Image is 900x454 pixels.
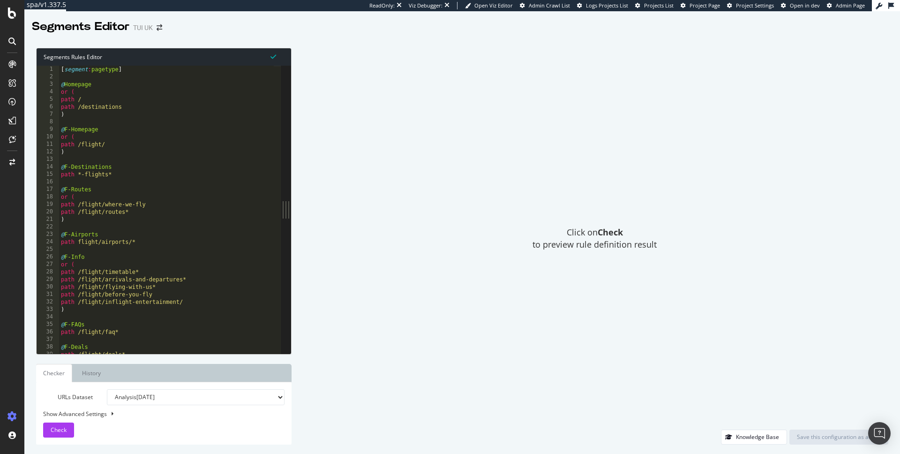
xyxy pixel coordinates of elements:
div: 13 [37,156,59,163]
span: Syntax is valid [270,52,276,61]
span: Open Viz Editor [474,2,513,9]
div: Open Intercom Messenger [868,422,891,445]
div: Viz Debugger: [409,2,442,9]
button: Save this configuration as active [789,430,888,445]
div: arrow-right-arrow-left [157,24,162,31]
div: 12 [37,148,59,156]
div: 2 [37,73,59,81]
div: 20 [37,208,59,216]
div: 29 [37,276,59,283]
div: 7 [37,111,59,118]
span: Logs Projects List [586,2,628,9]
a: Admin Crawl List [520,2,570,9]
a: Project Page [681,2,720,9]
div: 8 [37,118,59,126]
div: 15 [37,171,59,178]
a: Admin Page [827,2,865,9]
span: Projects List [644,2,674,9]
div: Knowledge Base [736,433,779,441]
div: 14 [37,163,59,171]
div: Segments Editor [32,19,129,35]
div: 34 [37,313,59,321]
div: Save this configuration as active [797,433,881,441]
div: 4 [37,88,59,96]
div: Segments Rules Editor [37,48,291,66]
div: 6 [37,103,59,111]
div: 5 [37,96,59,103]
span: Check [51,426,67,434]
div: 37 [37,336,59,343]
div: 16 [37,178,59,186]
div: 11 [37,141,59,148]
div: 22 [37,223,59,231]
div: TUI UK [133,23,153,32]
a: Checker [36,364,72,382]
span: Admin Page [836,2,865,9]
div: 39 [37,351,59,358]
a: Projects List [635,2,674,9]
a: Logs Projects List [577,2,628,9]
div: 19 [37,201,59,208]
div: 31 [37,291,59,298]
div: 36 [37,328,59,336]
div: 10 [37,133,59,141]
div: 28 [37,268,59,276]
div: 33 [37,306,59,313]
span: Click on to preview rule definition result [532,227,657,250]
label: URLs Dataset [36,389,100,405]
div: 35 [37,321,59,328]
div: 1 [37,66,59,73]
div: 32 [37,298,59,306]
div: Show Advanced Settings [36,410,277,418]
span: Admin Crawl List [529,2,570,9]
strong: Check [598,227,623,238]
span: Open in dev [790,2,820,9]
div: 26 [37,253,59,261]
a: Open Viz Editor [465,2,513,9]
div: 18 [37,193,59,201]
button: Check [43,423,74,438]
div: 21 [37,216,59,223]
div: 27 [37,261,59,268]
a: Open in dev [781,2,820,9]
div: 25 [37,246,59,253]
span: Project Settings [736,2,774,9]
a: Knowledge Base [721,433,787,441]
a: Project Settings [727,2,774,9]
a: History [75,364,108,382]
div: 23 [37,231,59,238]
button: Knowledge Base [721,430,787,445]
div: 3 [37,81,59,88]
span: Project Page [690,2,720,9]
div: 38 [37,343,59,351]
div: ReadOnly: [369,2,395,9]
div: 24 [37,238,59,246]
div: 17 [37,186,59,193]
div: 30 [37,283,59,291]
div: 9 [37,126,59,133]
